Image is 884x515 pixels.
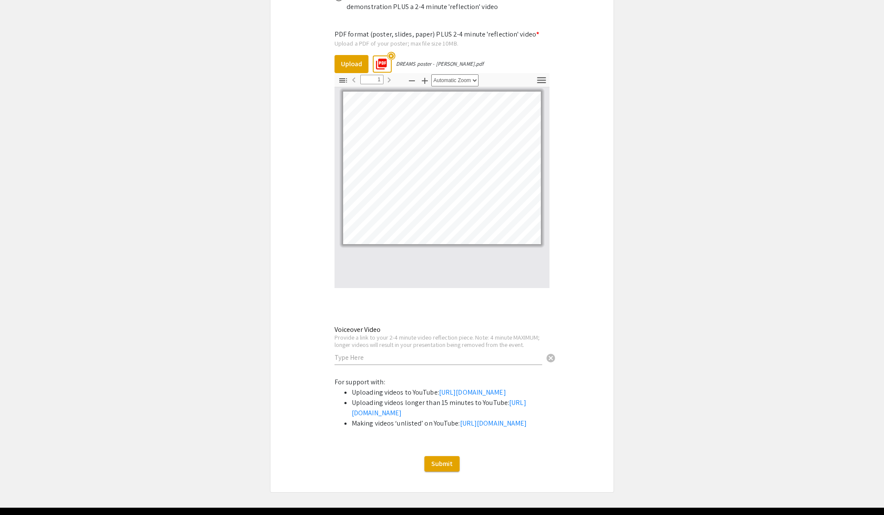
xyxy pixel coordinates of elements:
[542,349,559,366] button: Clear
[335,40,549,47] div: Upload a PDF of your poster; max file size 10MB.
[460,419,527,428] a: [URL][DOMAIN_NAME]
[347,74,361,86] button: Previous Page
[352,418,549,429] li: Making videos ‘unlisted’ on YouTube:
[372,55,385,68] mat-icon: picture_as_pdf
[6,476,37,509] iframe: Chat
[546,353,556,363] span: cancel
[396,60,484,67] div: DREAMS poster - [PERSON_NAME].pdf
[405,74,419,87] button: Zoom Out
[431,459,453,468] span: Submit
[417,74,432,87] button: Zoom In
[431,74,479,86] select: Zoom
[352,398,526,417] a: [URL][DOMAIN_NAME]
[382,74,396,86] button: Next Page
[335,377,385,386] span: For support with:
[534,74,549,87] button: Tools
[335,353,542,362] input: Type Here
[360,75,384,84] input: Page
[336,74,350,87] button: Toggle Sidebar
[335,30,539,39] mat-label: PDF format (poster, slides, paper) PLUS 2-4 minute 'reflection' video
[352,398,549,418] li: Uploading videos longer than 15 minutes to YouTube:
[335,55,368,73] button: Upload
[339,88,545,248] div: Page 1
[335,325,381,334] mat-label: Voiceover Video
[335,334,542,349] div: Provide a link to your 2-4 minute video reflection piece. Note: 4 minute MAXIMUM; longer videos w...
[424,456,460,472] button: Submit
[352,387,549,398] li: Uploading videos to YouTube:
[387,52,395,60] mat-icon: highlight_off
[439,388,506,397] a: [URL][DOMAIN_NAME]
